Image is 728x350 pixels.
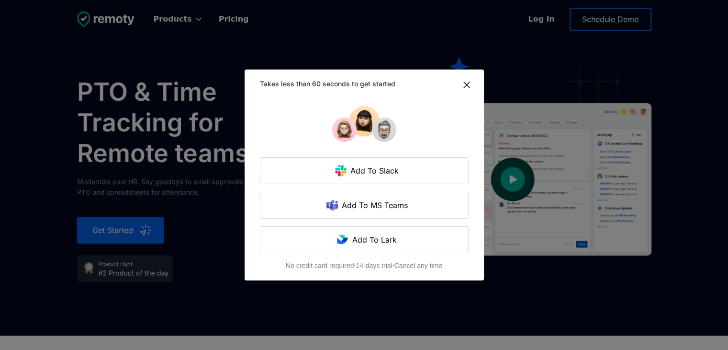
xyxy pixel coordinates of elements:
div: Add To Lark [348,234,403,245]
strong: ⋅ [392,262,394,269]
div: Add To MS Teams [338,199,414,211]
strong: ⋅ [354,262,356,269]
div: Add To Slack [347,165,404,176]
div: No credit card required 14-days trial Cancel any time [286,261,442,270]
a: Add To MS Teams [260,192,469,219]
a: Add To Lark [260,226,469,253]
div: Takes less than 60 seconds to get started [260,79,461,91]
iframe: PLUG_LAUNCHER_SDK [695,317,718,340]
a: Add To Slack [260,157,469,184]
